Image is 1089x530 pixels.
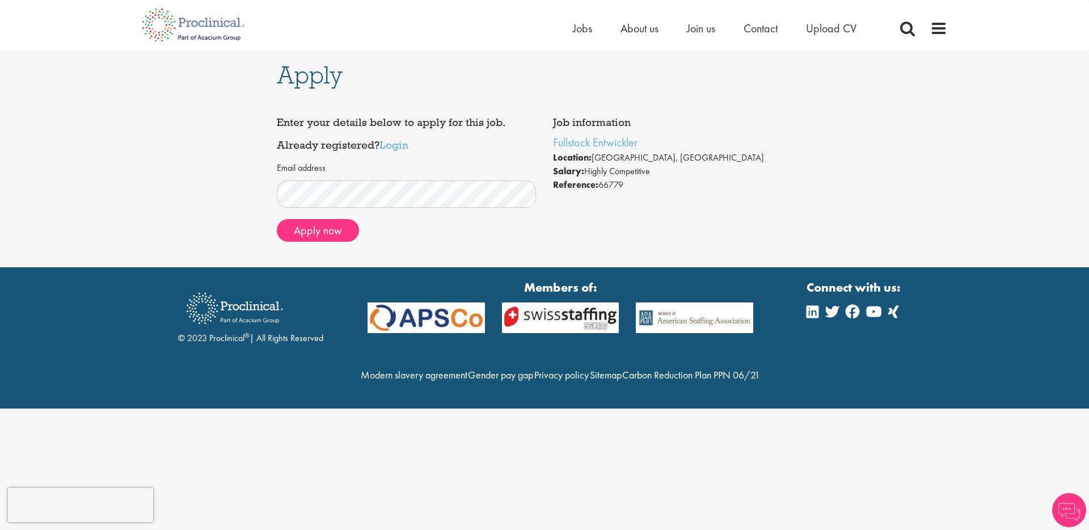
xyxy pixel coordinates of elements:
strong: Reference: [553,179,598,191]
li: 66779 [553,178,813,192]
li: [GEOGRAPHIC_DATA], [GEOGRAPHIC_DATA] [553,151,813,165]
a: Gender pay gap [468,368,533,381]
li: Highly Competitive [553,165,813,178]
div: © 2023 Proclinical | All Rights Reserved [178,284,323,345]
strong: Salary: [553,165,584,177]
img: APSCo [359,302,493,334]
iframe: reCAPTCHA [8,488,153,522]
strong: Location: [553,152,592,163]
a: Privacy policy [534,368,589,381]
a: Login [379,138,408,152]
h4: Job information [553,117,813,128]
a: Sitemap [590,368,622,381]
h4: Enter your details below to apply for this job. Already registered? [277,117,537,150]
strong: Connect with us: [807,279,903,296]
a: Join us [687,21,715,36]
img: APSCo [493,302,628,334]
img: Chatbot [1052,493,1086,527]
sup: ® [244,331,250,340]
a: Upload CV [806,21,856,36]
span: Apply [277,60,343,90]
label: Email address [277,162,326,175]
img: Proclinical Recruitment [178,285,292,332]
a: Carbon Reduction Plan PPN 06/21 [622,368,760,381]
strong: Members of: [368,279,753,296]
a: Modern slavery agreement [361,368,467,381]
a: Fullstack Entwickler [553,135,638,150]
button: Apply now [277,219,359,242]
a: Jobs [573,21,592,36]
a: Contact [744,21,778,36]
img: APSCo [627,302,762,334]
a: About us [621,21,659,36]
